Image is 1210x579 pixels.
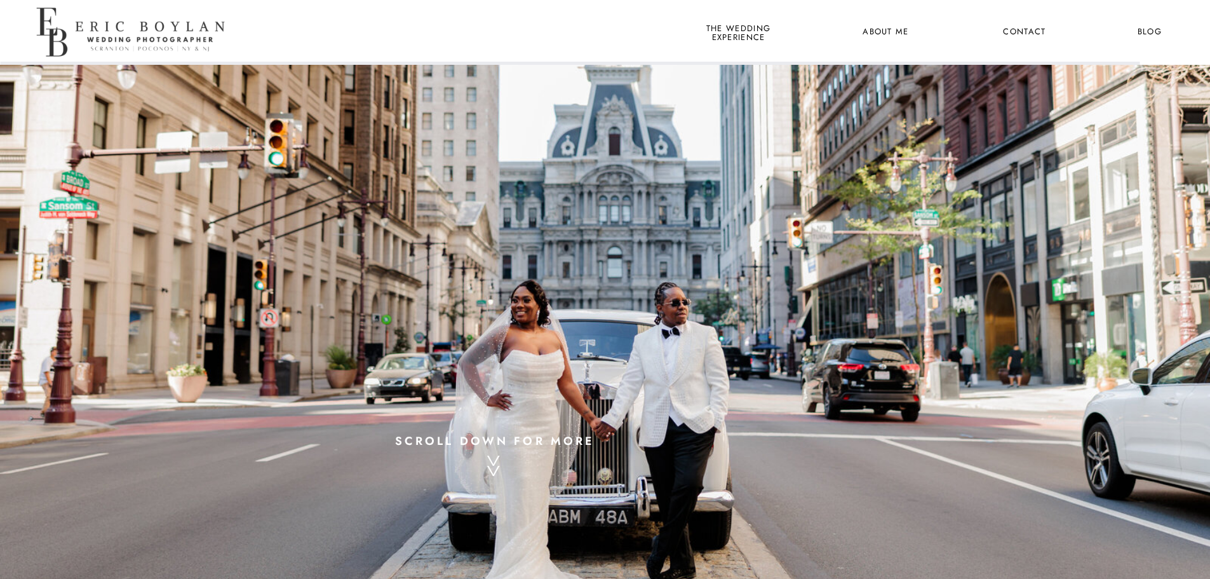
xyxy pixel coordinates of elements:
[385,431,605,448] a: scroll down for more
[1001,24,1048,41] a: Contact
[704,24,773,41] a: the wedding experience
[855,24,917,41] a: About Me
[1126,24,1173,41] a: Blog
